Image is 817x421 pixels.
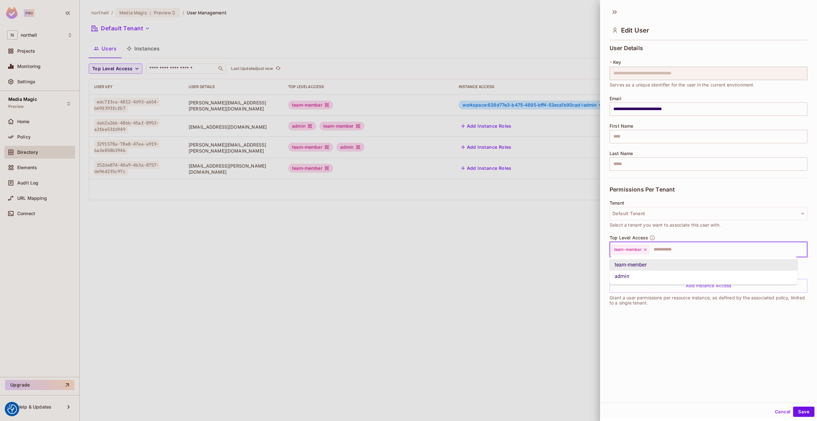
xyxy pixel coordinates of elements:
span: User Details [610,45,643,51]
span: Permissions Per Tenant [610,186,675,193]
div: Add Instance Access [610,279,807,293]
span: Select a tenant you want to associate this user with. [610,222,721,229]
button: Default Tenant [610,207,807,220]
span: Last Name [610,151,633,156]
span: Serves as a unique identifier for the user in the current environment. [610,81,755,88]
span: First Name [610,124,633,129]
li: team-member [610,259,798,271]
button: Cancel [772,407,793,417]
span: Key [613,60,621,65]
button: Save [793,407,814,417]
span: Edit User [621,26,649,34]
li: admin [610,271,798,282]
button: Consent Preferences [7,404,17,414]
button: Close [804,249,805,250]
span: team-member [614,247,642,252]
p: Grant a user permissions per resource instance, as defined by the associated policy, limited to a... [610,295,807,305]
span: Tenant [610,200,624,206]
img: Revisit consent button [7,404,17,414]
span: Top Level Access [610,235,648,240]
span: Email [610,96,621,101]
div: team-member [611,245,649,254]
